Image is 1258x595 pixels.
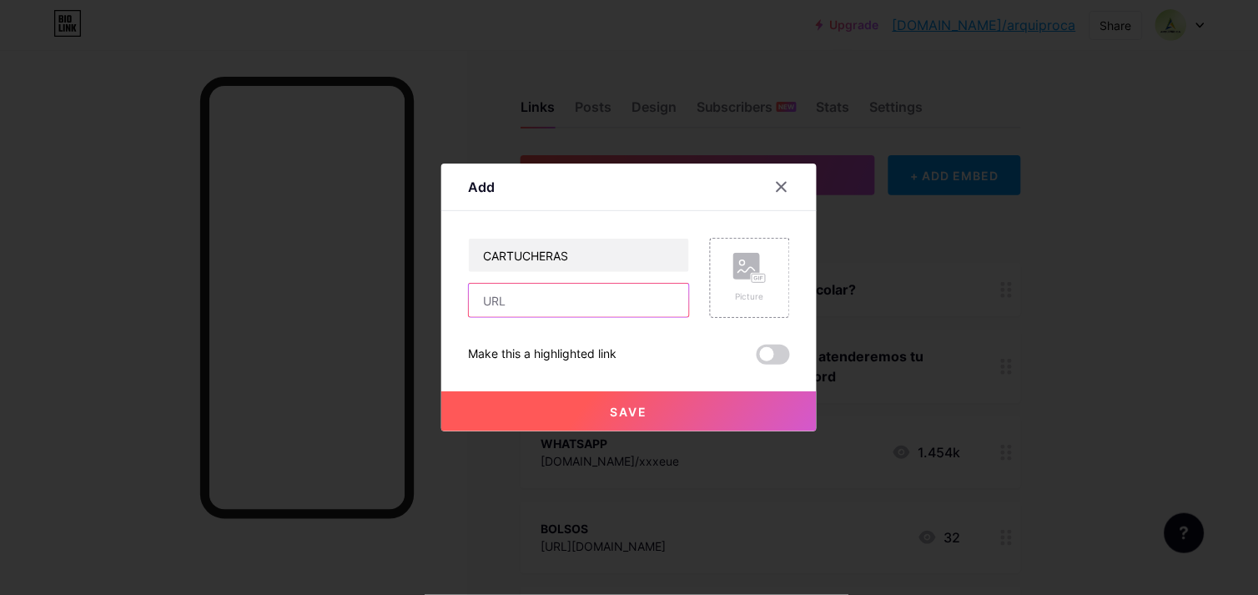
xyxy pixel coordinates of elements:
[611,405,648,419] span: Save
[468,345,616,365] div: Make this a highlighted link
[733,290,767,303] div: Picture
[469,284,689,317] input: URL
[469,239,689,272] input: Title
[441,391,817,431] button: Save
[468,177,495,197] div: Add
